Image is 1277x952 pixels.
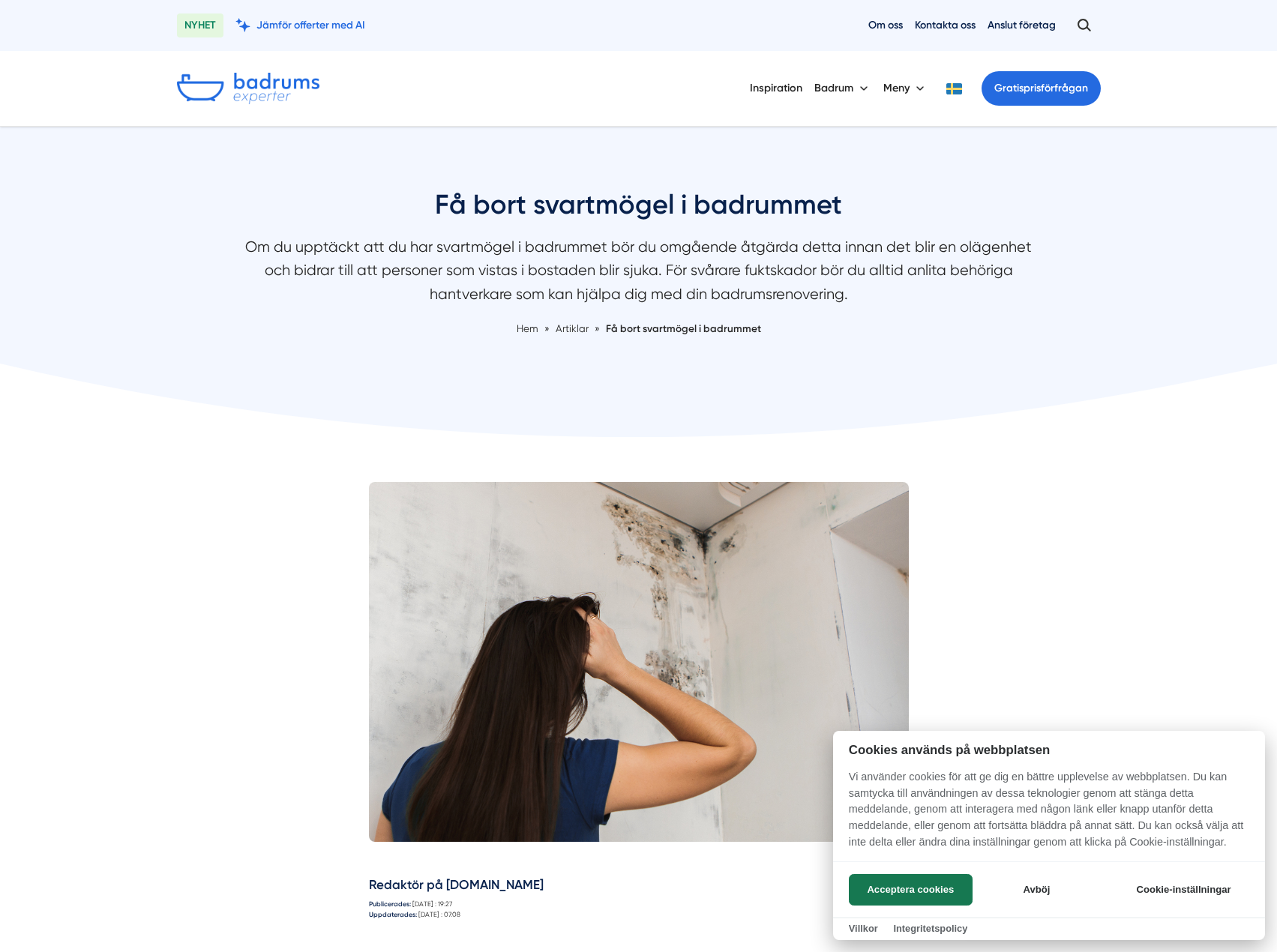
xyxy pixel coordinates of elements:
[833,743,1265,757] h2: Cookies används på webbplatsen
[849,874,973,906] button: Acceptera cookies
[1118,874,1249,906] button: Cookie-inställningar
[833,769,1265,861] p: Vi använder cookies för att ge dig en bättre upplevelse av webbplatsen. Du kan samtycka till anvä...
[893,923,967,934] a: Integritetspolicy
[977,874,1096,906] button: Avböj
[849,923,878,934] a: Villkor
